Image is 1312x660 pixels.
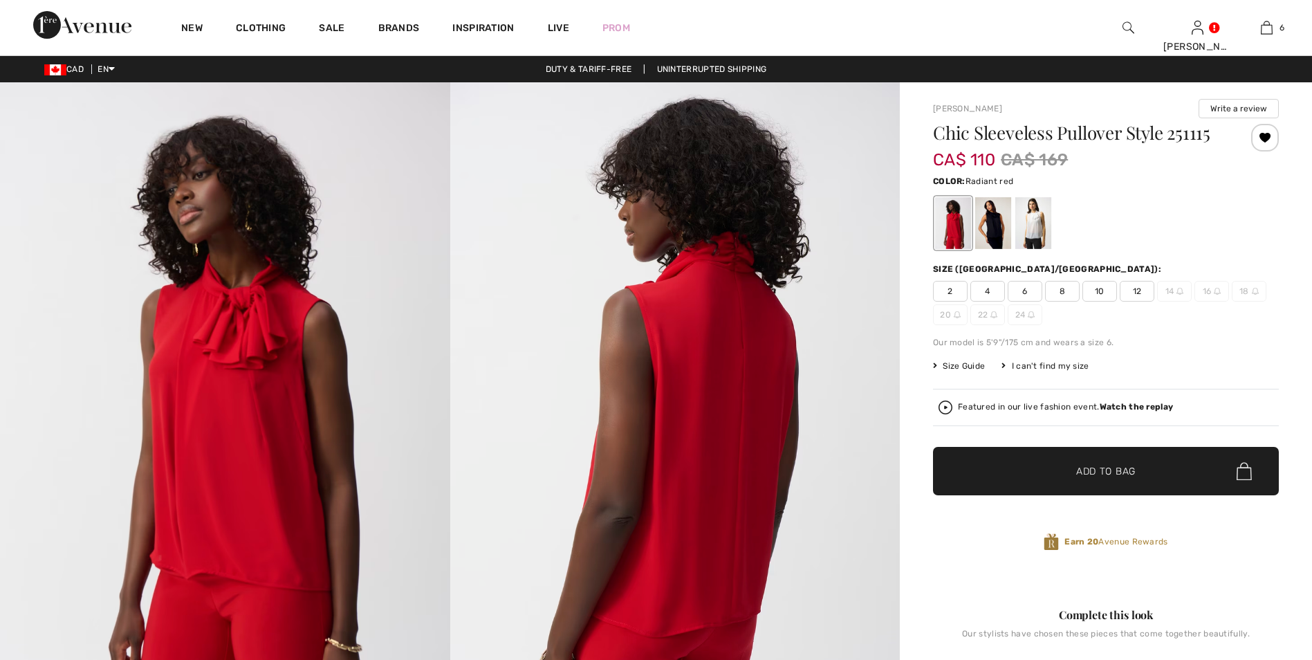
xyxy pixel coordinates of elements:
div: Radiant red [935,197,971,249]
span: 6 [1008,281,1042,302]
a: [PERSON_NAME] [933,104,1002,113]
div: Our model is 5'9"/175 cm and wears a size 6. [933,336,1279,349]
span: 8 [1045,281,1080,302]
strong: Earn 20 [1064,537,1098,547]
span: EN [98,64,115,74]
span: Inspiration [452,22,514,37]
img: search the website [1122,19,1134,36]
span: 10 [1082,281,1117,302]
img: My Info [1192,19,1203,36]
span: 20 [933,304,968,325]
a: Sale [319,22,344,37]
span: 16 [1194,281,1229,302]
span: CAD [44,64,89,74]
span: 22 [970,304,1005,325]
div: Featured in our live fashion event. [958,403,1173,412]
img: ring-m.svg [1252,288,1259,295]
a: New [181,22,203,37]
img: My Bag [1261,19,1273,36]
div: I can't find my size [1001,360,1089,372]
a: 6 [1232,19,1300,36]
a: Brands [378,22,420,37]
span: Radiant red [965,176,1013,186]
span: Add to Bag [1076,464,1136,479]
a: Live [548,21,569,35]
span: 4 [970,281,1005,302]
img: Canadian Dollar [44,64,66,75]
div: Size ([GEOGRAPHIC_DATA]/[GEOGRAPHIC_DATA]): [933,263,1164,275]
span: Color: [933,176,965,186]
div: Complete this look [933,607,1279,623]
img: ring-m.svg [990,311,997,318]
span: 12 [1120,281,1154,302]
a: Clothing [236,22,286,37]
a: Prom [602,21,630,35]
button: Write a review [1199,99,1279,118]
span: CA$ 110 [933,136,995,169]
img: Watch the replay [939,401,952,414]
span: 2 [933,281,968,302]
img: ring-m.svg [954,311,961,318]
img: 1ère Avenue [33,11,131,39]
div: [PERSON_NAME] [1163,39,1231,54]
span: 18 [1232,281,1266,302]
span: 6 [1279,21,1284,34]
img: ring-m.svg [1028,311,1035,318]
img: ring-m.svg [1176,288,1183,295]
span: Size Guide [933,360,985,372]
img: Avenue Rewards [1044,533,1059,551]
span: 14 [1157,281,1192,302]
div: Off White [1015,197,1051,249]
img: Bag.svg [1237,462,1252,480]
div: Our stylists have chosen these pieces that come together beautifully. [933,629,1279,650]
img: ring-m.svg [1214,288,1221,295]
strong: Watch the replay [1100,402,1174,412]
span: CA$ 169 [1001,147,1068,172]
span: 24 [1008,304,1042,325]
div: Black [975,197,1011,249]
span: Avenue Rewards [1064,535,1167,548]
button: Add to Bag [933,447,1279,495]
h1: Chic Sleeveless Pullover Style 251115 [933,124,1221,142]
a: Sign In [1192,21,1203,34]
